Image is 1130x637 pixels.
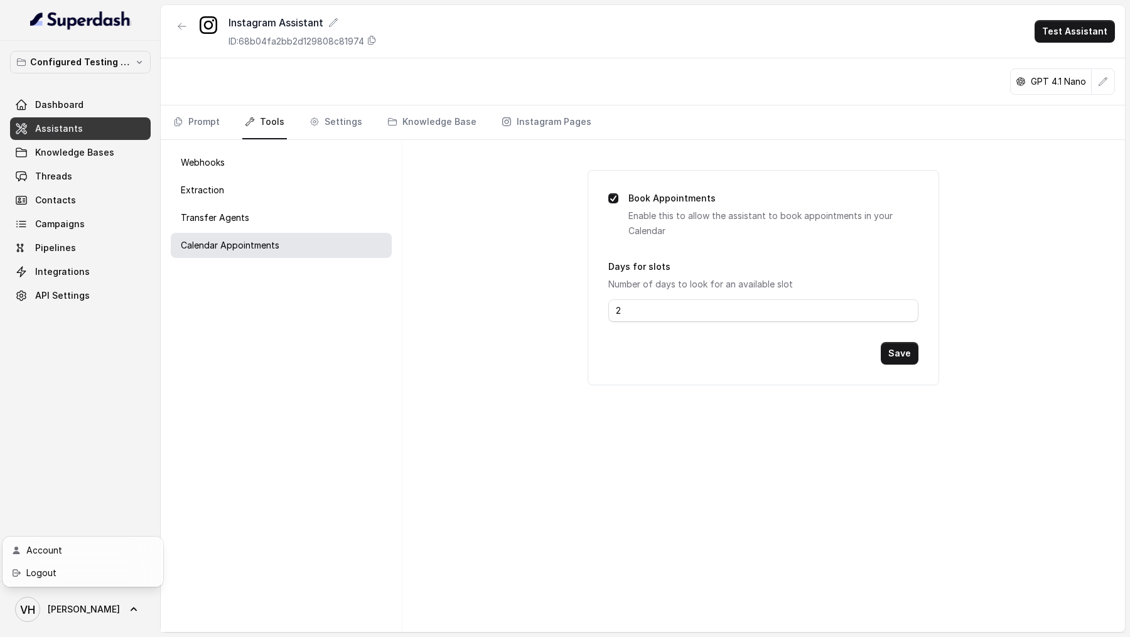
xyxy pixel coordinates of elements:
span: [PERSON_NAME] [48,603,120,616]
text: VH [20,603,35,616]
div: Logout [26,565,133,581]
a: [PERSON_NAME] [10,592,151,627]
div: [PERSON_NAME] [3,537,163,587]
div: Account [26,543,133,558]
